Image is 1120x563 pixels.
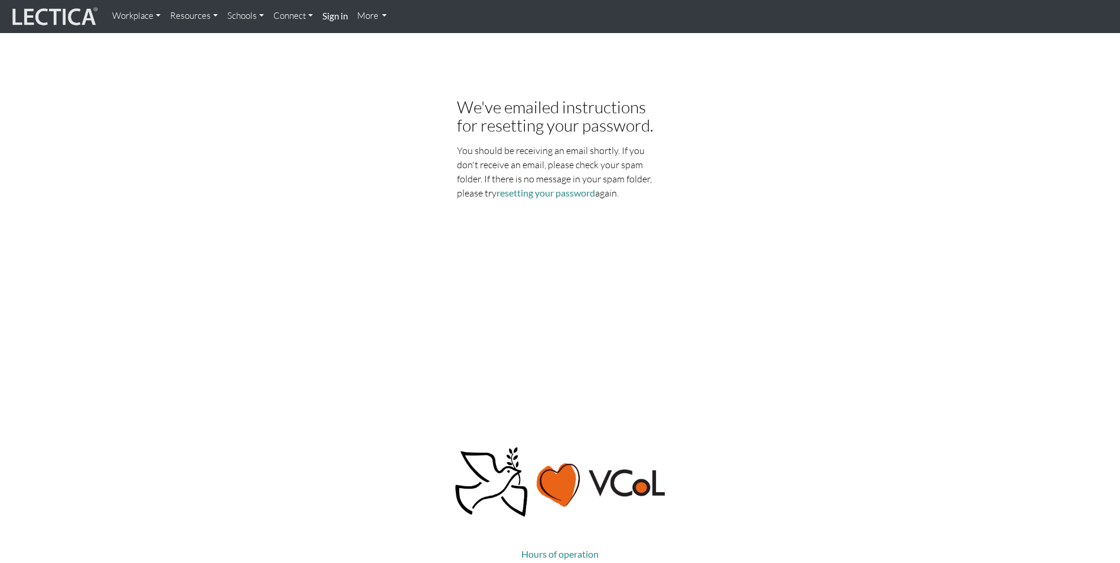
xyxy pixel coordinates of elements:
a: resetting your password [497,187,595,198]
a: Schools [223,5,269,28]
a: Hours of operation [521,548,599,559]
p: You should be receiving an email shortly. If you don't receive an email, please check your spam f... [457,143,664,200]
a: Workplace [107,5,165,28]
a: Resources [165,5,223,28]
img: Peace, love, VCoL [452,446,668,519]
a: Sign in [318,5,352,28]
h3: We've emailed instructions for resetting your password. [457,98,664,135]
a: More [352,5,392,28]
img: lecticalive [9,5,98,28]
strong: Sign in [322,11,348,21]
a: Connect [269,5,318,28]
